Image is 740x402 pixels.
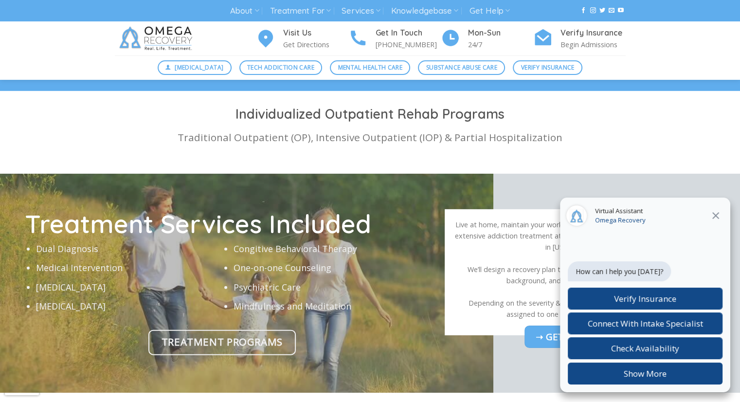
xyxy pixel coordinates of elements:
[391,2,458,20] a: Knowledgebase
[283,27,348,39] h4: Visit Us
[234,241,419,256] li: Congitive Behavioral Therapy
[376,27,441,39] h4: Get In Touch
[418,60,505,75] a: Substance Abuse Care
[36,261,222,275] li: Medical Intervention
[609,7,614,14] a: Send us an email
[115,106,626,123] h1: Individualized Outpatient Rehab Programs
[270,2,331,20] a: Treatment For
[115,21,200,55] img: Omega Recovery
[148,330,296,355] a: Treatment Programs
[580,7,586,14] a: Follow on Facebook
[426,63,497,72] span: Substance Abuse Care
[521,63,575,72] span: Verify Insurance
[175,63,223,72] span: [MEDICAL_DATA]
[234,299,419,313] li: Mindfulness and Meditation
[454,264,682,286] div: We’ll design a recovery plan to address your specific addiction, background, and mental health ne...
[234,261,419,275] li: One-on-one Counseling
[256,27,348,51] a: Visit Us Get Directions
[524,326,627,348] a: ➝ Get help now
[599,7,605,14] a: Follow on Twitter
[468,27,533,39] h4: Mon-Sun
[454,297,682,320] div: Depending on the severity & length of your addiction you’ll be assigned to one of three levels of...
[348,27,441,51] a: Get In Touch [PHONE_NUMBER]
[115,129,626,146] p: Traditional Outpatient (OP), Intensive Outpatient (IOP) & Partial Hospitalization
[342,2,380,20] a: Services
[590,7,596,14] a: Follow on Instagram
[234,280,419,294] li: Psychiatric Care
[230,2,259,20] a: About
[454,219,682,253] div: Live at home, maintain your work & family responsibilities, and receive extensive addiction treat...
[330,60,410,75] a: Mental Health Care
[283,39,348,50] p: Get Directions
[36,241,222,256] li: Dual Diagnosis
[376,39,441,50] p: [PHONE_NUMBER]
[533,27,626,51] a: Verify Insurance Begin Admissions
[158,60,232,75] a: [MEDICAL_DATA]
[536,329,615,344] span: ➝ Get help now
[618,7,624,14] a: Follow on YouTube
[338,63,402,72] span: Mental Health Care
[469,2,510,20] a: Get Help
[468,39,533,50] p: 24/7
[162,334,283,350] span: Treatment Programs
[36,299,222,313] li: [MEDICAL_DATA]
[247,63,314,72] span: Tech Addiction Care
[560,27,626,39] h4: Verify Insurance
[36,280,222,294] li: [MEDICAL_DATA]
[239,60,323,75] a: Tech Addiction Care
[513,60,582,75] a: Verify Insurance
[560,39,626,50] p: Begin Admissions
[25,211,419,237] h2: Treatment Services Included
